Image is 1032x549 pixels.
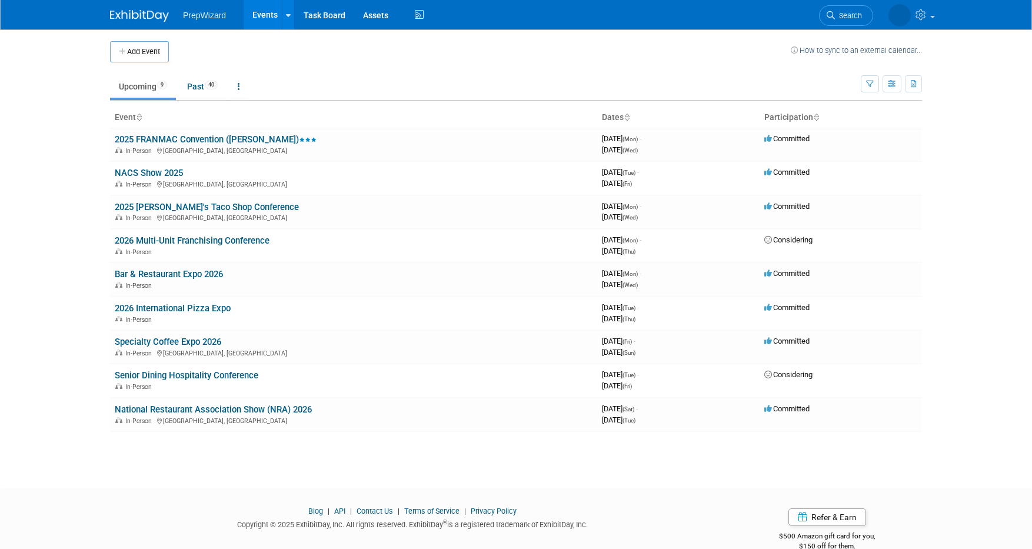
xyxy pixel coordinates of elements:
[602,168,639,177] span: [DATE]
[791,46,922,55] a: How to sync to an external calendar...
[110,517,715,530] div: Copyright © 2025 ExhibitDay, Inc. All rights reserved. ExhibitDay is a registered trademark of Ex...
[183,11,226,20] span: PrepWizard
[115,316,122,322] img: In-Person Event
[115,248,122,254] img: In-Person Event
[115,337,221,347] a: Specialty Coffee Expo 2026
[125,248,155,256] span: In-Person
[764,404,810,413] span: Committed
[622,136,638,142] span: (Mon)
[115,303,231,314] a: 2026 International Pizza Expo
[602,212,638,221] span: [DATE]
[110,108,597,128] th: Event
[622,305,635,311] span: (Tue)
[640,202,641,211] span: -
[764,168,810,177] span: Committed
[115,145,592,155] div: [GEOGRAPHIC_DATA], [GEOGRAPHIC_DATA]
[125,316,155,324] span: In-Person
[764,235,813,244] span: Considering
[178,75,227,98] a: Past40
[784,11,811,20] span: Search
[347,507,355,515] span: |
[115,147,122,153] img: In-Person Event
[622,248,635,255] span: (Thu)
[471,507,517,515] a: Privacy Policy
[357,507,393,515] a: Contact Us
[334,507,345,515] a: API
[115,235,269,246] a: 2026 Multi-Unit Franchising Conference
[115,168,183,178] a: NACS Show 2025
[602,235,641,244] span: [DATE]
[637,370,639,379] span: -
[622,181,632,187] span: (Fri)
[622,316,635,322] span: (Thu)
[602,370,639,379] span: [DATE]
[115,212,592,222] div: [GEOGRAPHIC_DATA], [GEOGRAPHIC_DATA]
[602,202,641,211] span: [DATE]
[602,337,635,345] span: [DATE]
[622,169,635,176] span: (Tue)
[602,247,635,255] span: [DATE]
[602,269,641,278] span: [DATE]
[125,214,155,222] span: In-Person
[602,314,635,323] span: [DATE]
[110,10,169,22] img: ExhibitDay
[115,417,122,423] img: In-Person Event
[602,145,638,154] span: [DATE]
[115,370,258,381] a: Senior Dining Hospitality Conference
[640,269,641,278] span: -
[622,237,638,244] span: (Mon)
[764,337,810,345] span: Committed
[622,271,638,277] span: (Mon)
[115,415,592,425] div: [GEOGRAPHIC_DATA], [GEOGRAPHIC_DATA]
[404,507,460,515] a: Terms of Service
[622,383,632,390] span: (Fri)
[115,348,592,357] div: [GEOGRAPHIC_DATA], [GEOGRAPHIC_DATA]
[602,179,632,188] span: [DATE]
[788,508,866,526] a: Refer & Earn
[115,282,122,288] img: In-Person Event
[634,337,635,345] span: -
[637,168,639,177] span: -
[640,134,641,143] span: -
[325,507,332,515] span: |
[125,282,155,290] span: In-Person
[622,282,638,288] span: (Wed)
[622,147,638,154] span: (Wed)
[115,214,122,220] img: In-Person Event
[637,303,639,312] span: -
[443,519,447,525] sup: ®
[602,348,635,357] span: [DATE]
[602,381,632,390] span: [DATE]
[602,134,641,143] span: [DATE]
[622,338,632,345] span: (Fri)
[110,41,169,62] button: Add Event
[125,383,155,391] span: In-Person
[115,202,299,212] a: 2025 [PERSON_NAME]'s Taco Shop Conference
[205,81,218,89] span: 40
[768,5,822,26] a: Search
[764,134,810,143] span: Committed
[115,404,312,415] a: National Restaurant Association Show (NRA) 2026
[602,280,638,289] span: [DATE]
[602,404,638,413] span: [DATE]
[640,235,641,244] span: -
[115,350,122,355] img: In-Person Event
[622,372,635,378] span: (Tue)
[622,417,635,424] span: (Tue)
[115,269,223,280] a: Bar & Restaurant Expo 2026
[115,383,122,389] img: In-Person Event
[125,147,155,155] span: In-Person
[461,507,469,515] span: |
[622,204,638,210] span: (Mon)
[760,108,922,128] th: Participation
[395,507,402,515] span: |
[157,81,167,89] span: 9
[764,303,810,312] span: Committed
[602,415,635,424] span: [DATE]
[813,112,819,122] a: Sort by Participation Type
[624,112,630,122] a: Sort by Start Date
[136,112,142,122] a: Sort by Event Name
[308,507,323,515] a: Blog
[115,179,592,188] div: [GEOGRAPHIC_DATA], [GEOGRAPHIC_DATA]
[115,134,317,145] a: 2025 FRANMAC Convention ([PERSON_NAME])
